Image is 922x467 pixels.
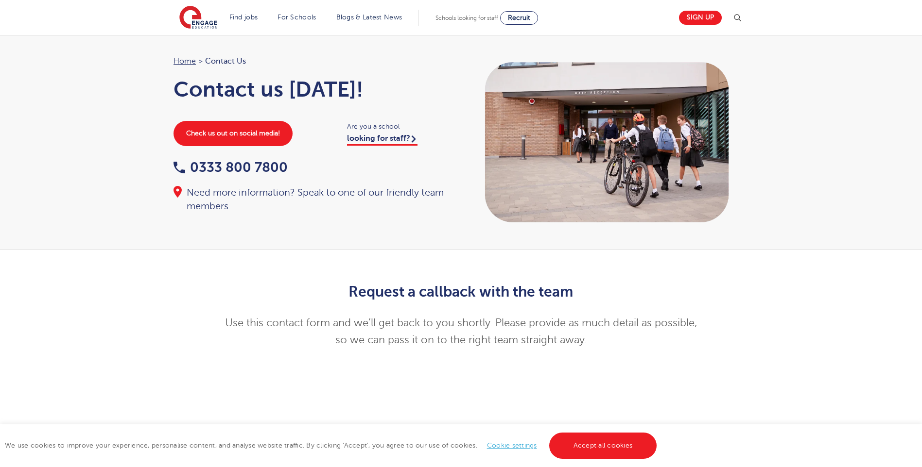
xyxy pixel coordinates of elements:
[198,57,203,66] span: >
[347,134,418,146] a: looking for staff?
[179,6,217,30] img: Engage Education
[229,14,258,21] a: Find jobs
[435,15,498,21] span: Schools looking for staff
[205,55,246,67] span: Contact Us
[174,121,293,146] a: Check us out on social media!
[508,14,530,21] span: Recruit
[174,55,452,67] nav: breadcrumb
[174,57,196,66] a: Home
[278,14,316,21] a: For Schools
[174,160,288,175] a: 0333 800 7800
[347,121,452,132] span: Are you a school
[487,442,537,449] a: Cookie settings
[174,77,452,101] h1: Contact us [DATE]!
[174,186,452,213] div: Need more information? Speak to one of our friendly team members.
[500,11,538,25] a: Recruit
[225,317,697,346] span: Use this contact form and we’ll get back to you shortly. Please provide as much detail as possibl...
[336,14,402,21] a: Blogs & Latest News
[223,284,699,300] h2: Request a callback with the team
[5,442,659,449] span: We use cookies to improve your experience, personalise content, and analyse website traffic. By c...
[549,433,657,459] a: Accept all cookies
[679,11,722,25] a: Sign up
